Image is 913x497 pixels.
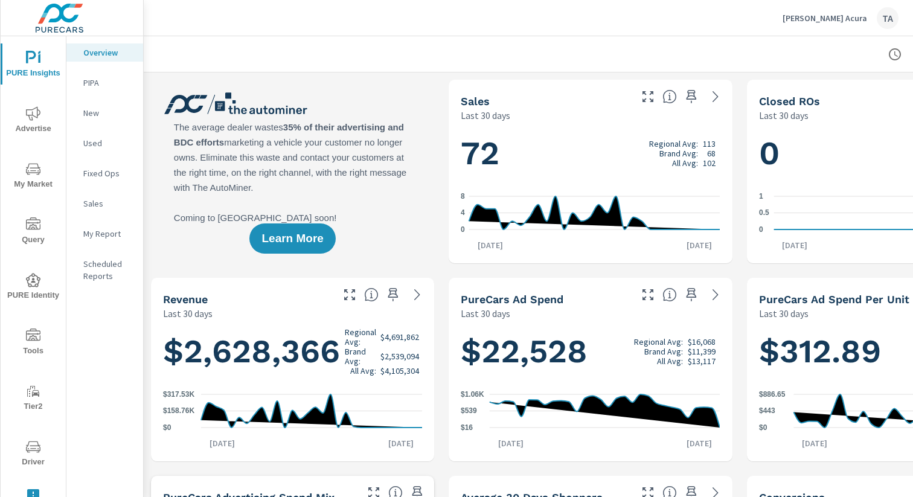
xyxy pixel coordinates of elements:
[707,149,716,158] p: 68
[380,351,419,361] p: $2,539,094
[66,134,143,152] div: Used
[83,77,133,89] p: PIPA
[461,293,563,306] h5: PureCars Ad Spend
[638,285,658,304] button: Make Fullscreen
[688,356,716,366] p: $13,117
[461,108,510,123] p: Last 30 days
[783,13,867,24] p: [PERSON_NAME] Acura
[461,133,720,174] h1: 72
[759,225,763,234] text: 0
[345,327,376,347] p: Regional Avg:
[380,437,422,449] p: [DATE]
[350,366,376,376] p: All Avg:
[678,239,720,251] p: [DATE]
[66,194,143,213] div: Sales
[759,423,767,432] text: $0
[759,407,775,415] text: $443
[66,74,143,92] div: PIPA
[83,167,133,179] p: Fixed Ops
[163,306,213,321] p: Last 30 days
[83,107,133,119] p: New
[662,89,677,104] span: Number of vehicles sold by the dealership over the selected date range. [Source: This data is sou...
[345,347,376,366] p: Brand Avg:
[461,209,465,217] text: 4
[638,87,658,106] button: Make Fullscreen
[163,390,194,399] text: $317.53K
[83,228,133,240] p: My Report
[83,197,133,210] p: Sales
[4,106,62,136] span: Advertise
[634,337,683,347] p: Regional Avg:
[659,149,698,158] p: Brand Avg:
[688,347,716,356] p: $11,399
[682,285,701,304] span: Save this to your personalized report
[688,337,716,347] p: $16,068
[490,437,532,449] p: [DATE]
[66,43,143,62] div: Overview
[672,158,698,168] p: All Avg:
[461,95,490,107] h5: Sales
[461,306,510,321] p: Last 30 days
[380,366,419,376] p: $4,105,304
[877,7,899,29] div: TA
[83,46,133,59] p: Overview
[649,139,698,149] p: Regional Avg:
[163,407,194,415] text: $158.76K
[4,384,62,414] span: Tier2
[66,255,143,285] div: Scheduled Reports
[4,329,62,358] span: Tools
[703,158,716,168] p: 102
[340,285,359,304] button: Make Fullscreen
[408,285,427,304] a: See more details in report
[759,95,820,107] h5: Closed ROs
[662,287,677,302] span: Total cost of media for all PureCars channels for the selected dealership group over the selected...
[4,162,62,191] span: My Market
[706,285,725,304] a: See more details in report
[703,139,716,149] p: 113
[83,137,133,149] p: Used
[682,87,701,106] span: Save this to your personalized report
[4,273,62,303] span: PURE Identity
[201,437,243,449] p: [DATE]
[461,390,484,399] text: $1.06K
[261,233,323,244] span: Learn More
[759,192,763,200] text: 1
[461,331,720,372] h1: $22,528
[66,164,143,182] div: Fixed Ops
[249,223,335,254] button: Learn More
[66,225,143,243] div: My Report
[793,437,836,449] p: [DATE]
[163,293,208,306] h5: Revenue
[461,225,465,234] text: 0
[364,287,379,302] span: Total sales revenue over the selected date range. [Source: This data is sourced from the dealer’s...
[469,239,511,251] p: [DATE]
[461,407,477,415] text: $539
[380,332,419,342] p: $4,691,862
[4,51,62,80] span: PURE Insights
[163,327,424,376] h1: $2,628,366
[83,258,133,282] p: Scheduled Reports
[657,356,683,366] p: All Avg:
[461,423,473,432] text: $16
[66,104,143,122] div: New
[461,192,465,200] text: 8
[4,217,62,247] span: Query
[759,306,809,321] p: Last 30 days
[678,437,720,449] p: [DATE]
[644,347,683,356] p: Brand Avg:
[706,87,725,106] a: See more details in report
[383,285,403,304] span: Save this to your personalized report
[163,423,171,432] text: $0
[759,108,809,123] p: Last 30 days
[759,390,786,399] text: $886.65
[759,209,769,217] text: 0.5
[4,440,62,469] span: Driver
[774,239,816,251] p: [DATE]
